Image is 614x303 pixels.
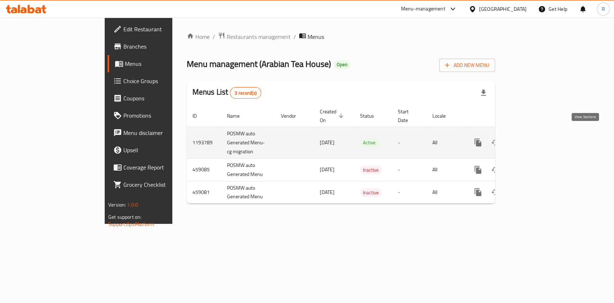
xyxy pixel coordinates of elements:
table: enhanced table [187,105,544,204]
span: Created On [320,107,346,125]
span: Menu management ( Arabian Tea House ) [187,56,331,72]
span: ID [192,112,206,120]
span: Coupons [123,94,201,103]
div: Open [334,60,350,69]
h2: Menus List [192,87,261,99]
li: / [213,32,215,41]
span: Coverage Report [123,163,201,172]
td: POSMW auto Generated Menu-cg migration [221,127,275,158]
a: Promotions [108,107,207,124]
span: Inactive [360,166,382,174]
a: Restaurants management [218,32,291,41]
a: Choice Groups [108,72,207,90]
a: Coupons [108,90,207,107]
td: All [427,181,464,204]
span: Locale [432,112,455,120]
button: more [469,134,487,151]
span: Name [227,112,249,120]
td: - [392,158,427,181]
button: Change Status [487,161,504,178]
span: Restaurants management [227,32,291,41]
span: Choice Groups [123,77,201,85]
td: POSMW auto Generated Menu [221,158,275,181]
span: R [601,5,605,13]
span: Get support on: [108,212,141,222]
span: Open [334,62,350,68]
div: [GEOGRAPHIC_DATA] [479,5,527,13]
span: Menus [308,32,324,41]
span: Start Date [398,107,418,125]
span: Upsell [123,146,201,154]
span: Menus [125,59,201,68]
span: Vendor [281,112,305,120]
span: [DATE] [320,187,335,197]
a: Branches [108,38,207,55]
td: - [392,127,427,158]
span: Version: [108,200,126,209]
div: Inactive [360,166,382,174]
div: Export file [475,84,492,101]
div: Total records count [230,87,261,99]
td: All [427,127,464,158]
span: [DATE] [320,165,335,174]
a: Menus [108,55,207,72]
span: Menu disclaimer [123,128,201,137]
span: Status [360,112,383,120]
a: Coverage Report [108,159,207,176]
td: POSMW auto Generated Menu [221,181,275,204]
a: Support.OpsPlatform [108,220,154,229]
span: [DATE] [320,138,335,147]
nav: breadcrumb [187,32,495,41]
span: Inactive [360,189,382,197]
td: All [427,158,464,181]
button: Change Status [487,134,504,151]
button: Change Status [487,184,504,201]
a: Upsell [108,141,207,159]
span: Add New Menu [445,61,489,70]
span: Promotions [123,111,201,120]
button: more [469,184,487,201]
a: Menu disclaimer [108,124,207,141]
span: Branches [123,42,201,51]
button: more [469,161,487,178]
th: Actions [464,105,544,127]
span: Edit Restaurant [123,25,201,33]
a: Edit Restaurant [108,21,207,38]
span: 3 record(s) [230,90,261,96]
span: Active [360,139,378,147]
div: Menu-management [401,5,445,13]
span: Grocery Checklist [123,180,201,189]
td: - [392,181,427,204]
span: 1.0.0 [127,200,138,209]
li: / [294,32,296,41]
a: Grocery Checklist [108,176,207,193]
button: Add New Menu [439,59,495,72]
